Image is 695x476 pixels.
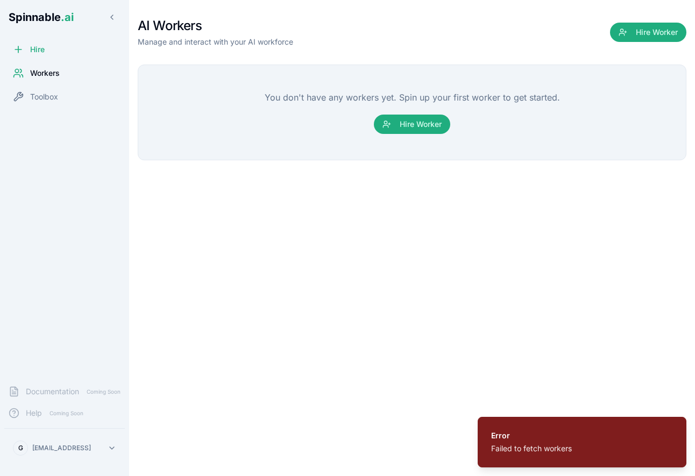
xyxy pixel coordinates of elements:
span: Coming Soon [46,408,87,418]
span: Help [26,408,42,418]
h1: AI Workers [138,17,293,34]
button: Hire Worker [374,115,450,134]
span: Spinnable [9,11,74,24]
span: Documentation [26,386,79,397]
span: G [18,444,23,452]
div: Failed to fetch workers [491,443,572,454]
p: Manage and interact with your AI workforce [138,37,293,47]
p: You don't have any workers yet. Spin up your first worker to get started. [265,91,560,104]
span: Toolbox [30,91,58,102]
p: [EMAIL_ADDRESS] [32,444,91,452]
span: Workers [30,68,60,79]
span: .ai [61,11,74,24]
button: G[EMAIL_ADDRESS] [9,437,120,459]
div: Error [491,430,572,441]
span: Coming Soon [83,387,124,397]
a: Hire Worker [610,28,686,39]
button: Hire Worker [610,23,686,42]
span: Hire [30,44,45,55]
